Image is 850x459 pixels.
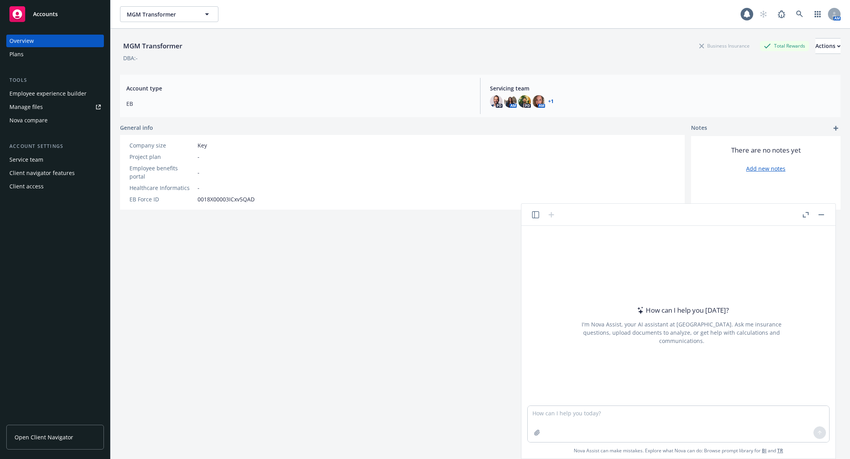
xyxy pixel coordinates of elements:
a: Client access [6,180,104,193]
span: - [198,168,200,177]
a: add [831,124,841,133]
span: Open Client Navigator [15,433,73,441]
div: Plans [9,48,24,61]
button: MGM Transformer [120,6,218,22]
button: Actions [815,38,841,54]
span: There are no notes yet [731,146,801,155]
a: Plans [6,48,104,61]
div: Healthcare Informatics [129,184,194,192]
a: Nova compare [6,114,104,127]
span: Account type [126,84,471,92]
img: photo [504,95,517,108]
a: TR [777,447,783,454]
div: Business Insurance [695,41,754,51]
div: Employee experience builder [9,87,87,100]
img: photo [532,95,545,108]
a: Add new notes [746,164,785,173]
span: 0018X00003ICxv5QAD [198,195,255,203]
img: photo [518,95,531,108]
div: EB Force ID [129,195,194,203]
div: Company size [129,141,194,149]
a: Client navigator features [6,167,104,179]
span: Key [198,141,207,149]
a: BI [762,447,767,454]
div: Actions [815,39,841,53]
div: Account settings [6,142,104,150]
a: Search [792,6,807,22]
div: Total Rewards [760,41,809,51]
span: EB [126,100,471,108]
div: How can I help you [DATE]? [635,305,729,315]
span: - [198,153,200,161]
div: Project plan [129,153,194,161]
div: Tools [6,76,104,84]
div: Client navigator features [9,167,75,179]
div: Manage files [9,101,43,113]
div: Client access [9,180,44,193]
div: Employee benefits portal [129,164,194,181]
span: MGM Transformer [127,10,195,18]
div: MGM Transformer [120,41,185,51]
span: Accounts [33,11,58,17]
a: Manage files [6,101,104,113]
a: +1 [548,99,554,104]
div: Overview [9,35,34,47]
span: Nova Assist can make mistakes. Explore what Nova can do: Browse prompt library for and [574,442,783,459]
div: I'm Nova Assist, your AI assistant at [GEOGRAPHIC_DATA]. Ask me insurance questions, upload docum... [571,320,792,345]
div: Service team [9,153,43,166]
a: Switch app [810,6,826,22]
a: Start snowing [756,6,771,22]
span: Notes [691,124,707,133]
a: Employee experience builder [6,87,104,100]
div: DBA: - [123,54,138,62]
div: Nova compare [9,114,48,127]
span: - [198,184,200,192]
a: Report a Bug [774,6,789,22]
span: Servicing team [490,84,834,92]
a: Overview [6,35,104,47]
a: Accounts [6,3,104,25]
a: Service team [6,153,104,166]
img: photo [490,95,503,108]
span: General info [120,124,153,132]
